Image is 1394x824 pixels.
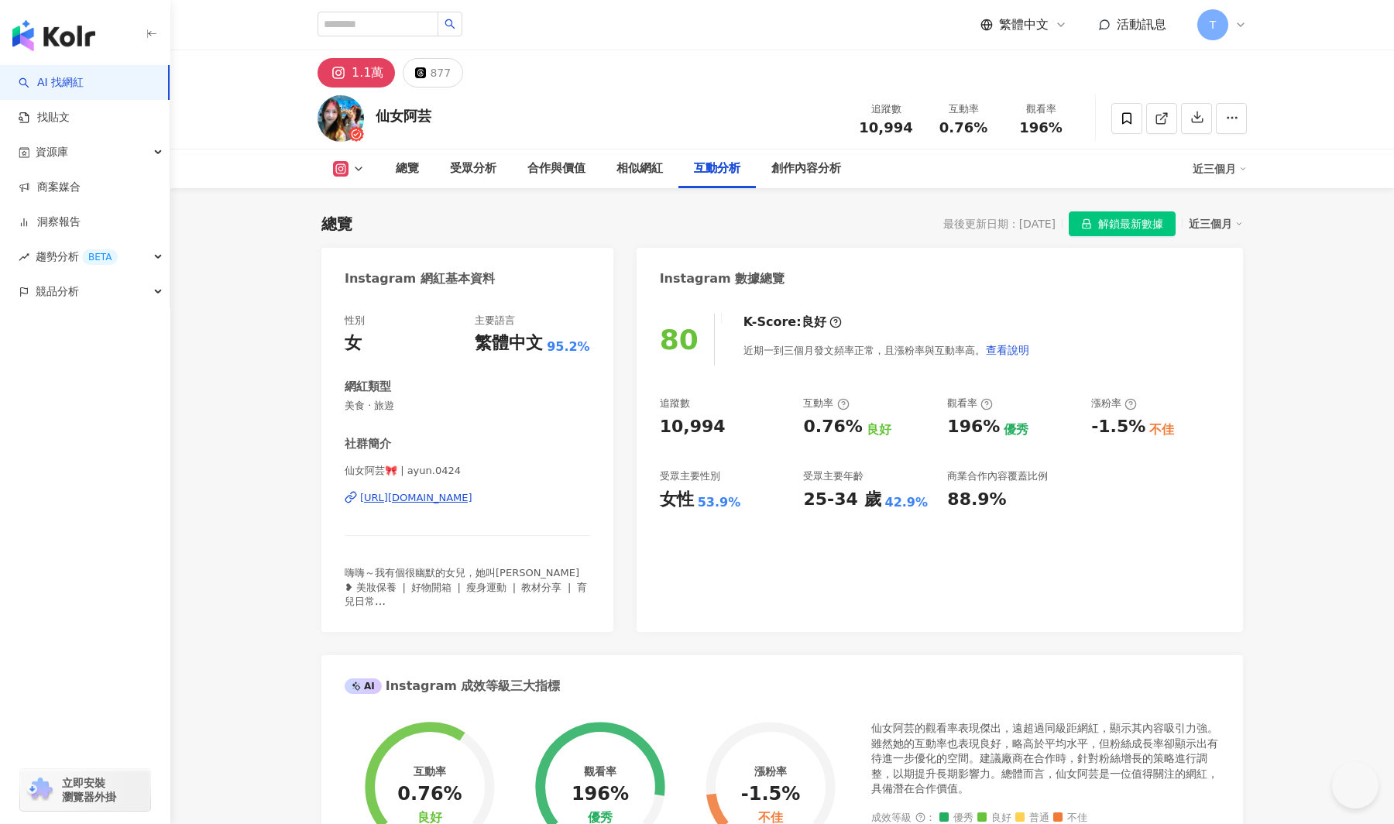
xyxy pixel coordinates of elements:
[572,784,629,805] div: 196%
[345,678,560,695] div: Instagram 成效等級三大指標
[741,784,801,805] div: -1.5%
[943,218,1056,230] div: 最後更新日期：[DATE]
[475,331,543,355] div: 繁體中文
[1069,211,1176,236] button: 解鎖最新數據
[360,491,472,505] div: [URL][DOMAIN_NAME]
[871,812,1220,824] div: 成效等級 ：
[36,135,68,170] span: 資源庫
[698,494,741,511] div: 53.9%
[660,397,690,410] div: 追蹤數
[1004,421,1028,438] div: 優秀
[345,464,590,478] span: 仙女阿芸🎀 | ayun.0424
[660,415,726,439] div: 10,994
[934,101,993,117] div: 互動率
[475,314,515,328] div: 主要語言
[445,19,455,29] span: search
[743,335,1030,366] div: 近期一到三個月發文頻率正常，且漲粉率與互動率高。
[1091,415,1145,439] div: -1.5%
[414,765,446,778] div: 互動率
[1189,214,1243,234] div: 近三個月
[397,784,462,805] div: 0.76%
[1149,421,1174,438] div: 不佳
[660,270,785,287] div: Instagram 數據總覽
[1011,101,1070,117] div: 觀看率
[1193,156,1247,181] div: 近三個月
[871,721,1220,797] div: 仙女阿芸的觀看率表現傑出，遠超過同級距網紅，顯示其內容吸引力強。雖然她的互動率也表現良好，略高於平均水平，但粉絲成長率卻顯示出有待進一步優化的空間。建議廠商在合作時，針對粉絲增長的策略進行調整，...
[403,58,463,88] button: 877
[857,101,915,117] div: 追蹤數
[1019,120,1063,136] span: 196%
[345,399,590,413] span: 美食 · 旅遊
[19,252,29,263] span: rise
[947,397,993,410] div: 觀看率
[986,344,1029,356] span: 查看說明
[977,812,1011,824] span: 良好
[19,215,81,230] a: 洞察報告
[771,160,841,178] div: 創作內容分析
[20,769,150,811] a: chrome extension立即安裝 瀏覽器外掛
[396,160,419,178] div: 總覽
[1117,17,1166,32] span: 活動訊息
[345,270,495,287] div: Instagram 網紅基本資料
[547,338,590,355] span: 95.2%
[1210,16,1217,33] span: T
[660,324,699,355] div: 80
[345,331,362,355] div: 女
[345,678,382,694] div: AI
[82,249,118,265] div: BETA
[939,812,973,824] span: 優秀
[802,314,826,331] div: 良好
[939,120,987,136] span: 0.76%
[345,491,590,505] a: [URL][DOMAIN_NAME]
[1081,218,1092,229] span: lock
[321,213,352,235] div: 總覽
[527,160,585,178] div: 合作與價值
[36,274,79,309] span: 競品分析
[947,415,1000,439] div: 196%
[803,488,881,512] div: 25-34 歲
[584,765,616,778] div: 觀看率
[19,75,84,91] a: searchAI 找網紅
[318,58,395,88] button: 1.1萬
[318,95,364,142] img: KOL Avatar
[430,62,451,84] div: 877
[12,20,95,51] img: logo
[947,469,1048,483] div: 商業合作內容覆蓋比例
[743,314,842,331] div: K-Score :
[803,397,849,410] div: 互動率
[867,421,891,438] div: 良好
[1015,812,1049,824] span: 普通
[660,469,720,483] div: 受眾主要性別
[985,335,1030,366] button: 查看說明
[754,765,787,778] div: 漲粉率
[660,488,694,512] div: 女性
[1098,212,1163,237] span: 解鎖最新數據
[19,110,70,125] a: 找貼文
[694,160,740,178] div: 互動分析
[352,62,383,84] div: 1.1萬
[376,106,431,125] div: 仙女阿芸
[999,16,1049,33] span: 繁體中文
[947,488,1006,512] div: 88.9%
[859,119,912,136] span: 10,994
[1053,812,1087,824] span: 不佳
[803,469,864,483] div: 受眾主要年齡
[885,494,929,511] div: 42.9%
[36,239,118,274] span: 趨勢分析
[803,415,862,439] div: 0.76%
[62,776,116,804] span: 立即安裝 瀏覽器外掛
[19,180,81,195] a: 商案媒合
[1091,397,1137,410] div: 漲粉率
[616,160,663,178] div: 相似網紅
[1332,762,1379,809] iframe: Help Scout Beacon - Open
[345,314,365,328] div: 性別
[25,778,55,802] img: chrome extension
[345,567,587,621] span: 嗨嗨～我有個很幽默的女兒，她叫[PERSON_NAME] ❥ 美妝保養 ❘ 好物開箱 ❘ 瘦身運動 ❘ 教材分享 ❘ 育兒日常 ❥ 合作邀約請加入官方LINE：@131aikom
[450,160,496,178] div: 受眾分析
[345,436,391,452] div: 社群簡介
[345,379,391,395] div: 網紅類型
